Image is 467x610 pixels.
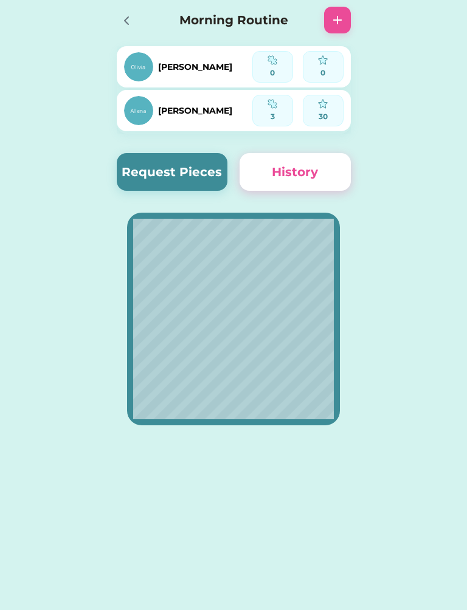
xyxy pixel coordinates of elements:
[307,67,339,78] div: 0
[257,111,289,122] div: 3
[158,105,232,117] div: [PERSON_NAME]
[318,99,328,109] img: interface-favorite-star--reward-rating-rate-social-star-media-favorite-like-stars.svg
[240,153,351,191] button: History
[268,99,277,109] img: programming-module-puzzle-1--code-puzzle-module-programming-plugin-piece.svg
[257,67,289,78] div: 0
[117,153,228,191] button: Request Pieces
[330,13,345,27] img: add%201.svg
[307,111,339,122] div: 30
[156,11,312,29] h4: Morning Routine
[158,61,232,74] div: [PERSON_NAME]
[318,55,328,65] img: interface-favorite-star--reward-rating-rate-social-star-media-favorite-like-stars.svg
[268,55,277,65] img: programming-module-puzzle-1--code-puzzle-module-programming-plugin-piece.svg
